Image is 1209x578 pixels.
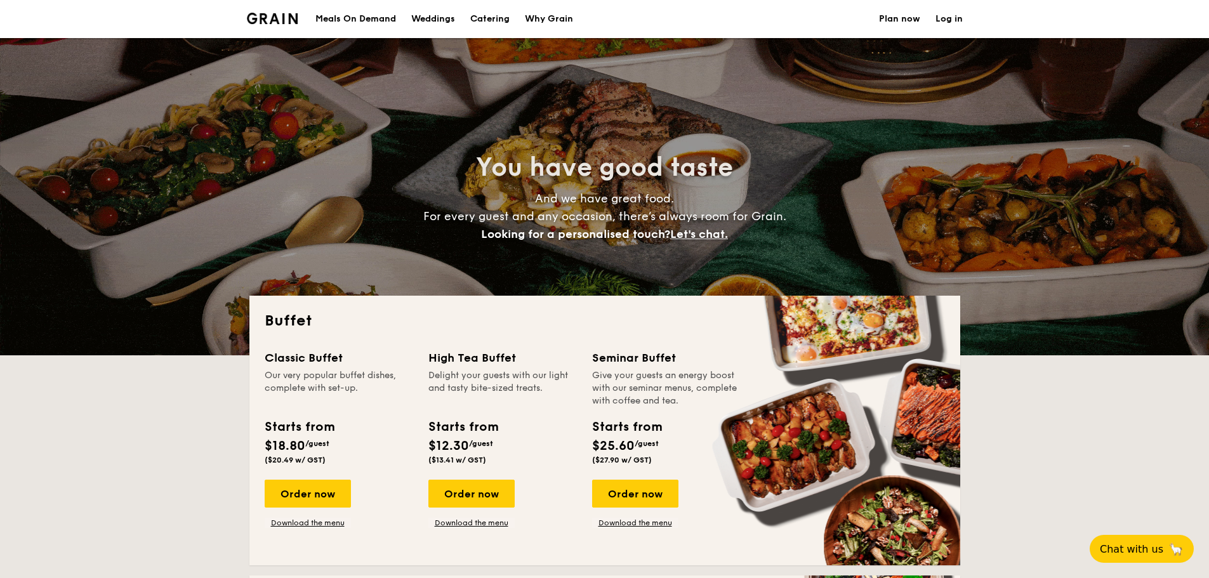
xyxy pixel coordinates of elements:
[476,152,733,183] span: You have good taste
[265,456,326,464] span: ($20.49 w/ GST)
[592,480,678,508] div: Order now
[428,349,577,367] div: High Tea Buffet
[265,438,305,454] span: $18.80
[305,439,329,448] span: /guest
[247,13,298,24] a: Logotype
[265,369,413,407] div: Our very popular buffet dishes, complete with set-up.
[265,480,351,508] div: Order now
[265,417,334,437] div: Starts from
[1090,535,1194,563] button: Chat with us🦙
[481,227,670,241] span: Looking for a personalised touch?
[428,456,486,464] span: ($13.41 w/ GST)
[1100,543,1163,555] span: Chat with us
[428,369,577,407] div: Delight your guests with our light and tasty bite-sized treats.
[1168,542,1184,556] span: 🦙
[592,518,678,528] a: Download the menu
[592,417,661,437] div: Starts from
[428,438,469,454] span: $12.30
[428,480,515,508] div: Order now
[265,518,351,528] a: Download the menu
[592,456,652,464] span: ($27.90 w/ GST)
[428,417,498,437] div: Starts from
[670,227,728,241] span: Let's chat.
[423,192,786,241] span: And we have great food. For every guest and any occasion, there’s always room for Grain.
[265,311,945,331] h2: Buffet
[247,13,298,24] img: Grain
[592,369,741,407] div: Give your guests an energy boost with our seminar menus, complete with coffee and tea.
[428,518,515,528] a: Download the menu
[592,438,635,454] span: $25.60
[592,349,741,367] div: Seminar Buffet
[469,439,493,448] span: /guest
[635,439,659,448] span: /guest
[265,349,413,367] div: Classic Buffet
